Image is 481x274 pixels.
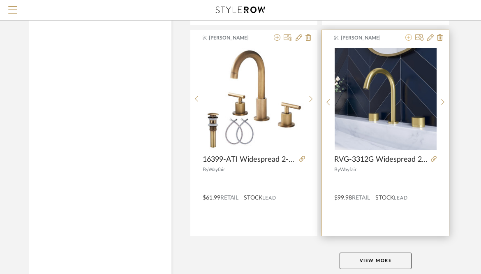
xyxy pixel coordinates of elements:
[341,34,393,42] span: [PERSON_NAME]
[394,195,408,201] span: Lead
[334,195,352,201] span: $99.98
[335,48,437,151] div: 0
[244,194,262,202] span: STOCK
[203,155,296,164] span: 16399-ATI Widespread 2-handle Bathroom Faucet with Drain Assembly
[208,167,225,172] span: Wayfair
[340,167,356,172] span: Wayfair
[340,253,412,269] button: View More
[335,48,437,150] img: RVG-3312G Widespread 2-handle Bathroom Faucet
[334,155,428,164] span: RVG-3312G Widespread 2-handle Bathroom Faucet
[220,195,238,201] span: Retail
[203,195,220,201] span: $61.99
[352,195,370,201] span: Retail
[203,167,208,172] span: By
[262,195,276,201] span: Lead
[203,48,305,150] img: 16399-ATI Widespread 2-handle Bathroom Faucet with Drain Assembly
[334,167,340,172] span: By
[209,34,261,42] span: [PERSON_NAME]
[375,194,394,202] span: STOCK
